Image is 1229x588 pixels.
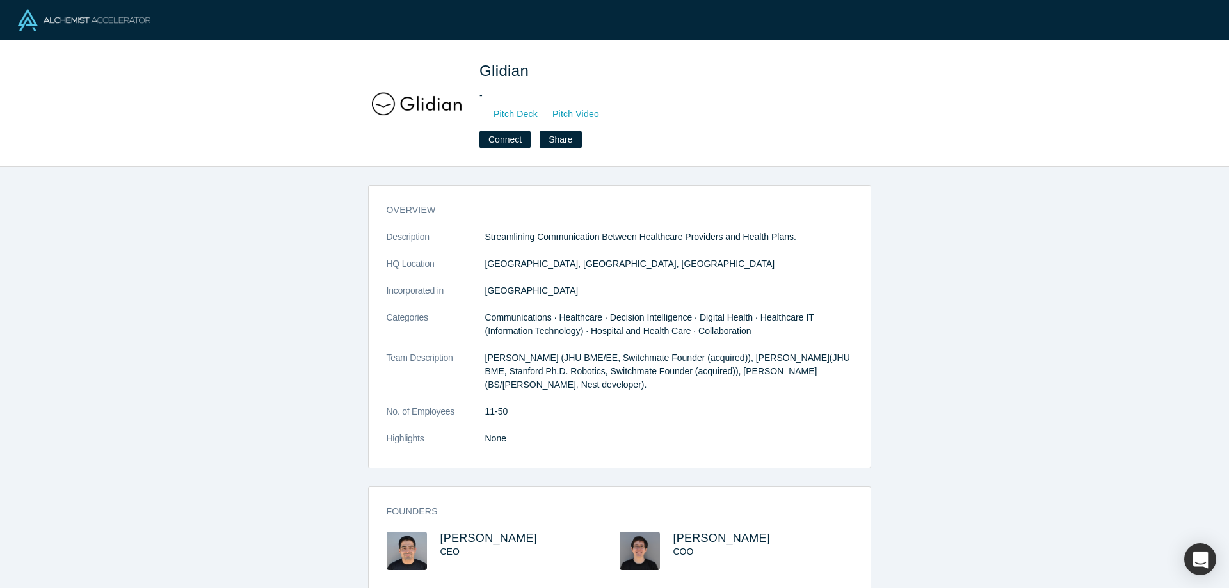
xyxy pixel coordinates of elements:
[440,546,460,557] span: CEO
[387,532,427,570] img: Ashish Dua's Profile Image
[673,546,694,557] span: COO
[485,351,853,392] p: [PERSON_NAME] (JHU BME/EE, Switchmate Founder (acquired)), [PERSON_NAME](JHU BME, Stanford Ph.D. ...
[387,351,485,405] dt: Team Description
[479,107,538,122] a: Pitch Deck
[538,107,600,122] a: Pitch Video
[387,230,485,257] dt: Description
[387,284,485,311] dt: Incorporated in
[479,89,838,102] div: -
[540,131,581,148] button: Share
[387,432,485,459] dt: Highlights
[479,62,533,79] span: Glidian
[387,257,485,284] dt: HQ Location
[387,405,485,432] dt: No. of Employees
[620,532,660,570] img: Robert Romano's Profile Image
[485,257,853,271] dd: [GEOGRAPHIC_DATA], [GEOGRAPHIC_DATA], [GEOGRAPHIC_DATA]
[485,230,853,244] p: Streamlining Communication Between Healthcare Providers and Health Plans.
[485,405,853,418] dd: 11-50
[485,312,814,336] span: Communications · Healthcare · Decision Intelligence · Digital Health · Healthcare IT (Information...
[18,9,150,31] img: Alchemist Logo
[387,203,835,217] h3: overview
[372,59,462,148] img: Glidian's Logo
[387,505,835,518] h3: Founders
[440,532,538,544] a: [PERSON_NAME]
[387,311,485,351] dt: Categories
[485,432,853,445] p: None
[485,284,853,298] dd: [GEOGRAPHIC_DATA]
[479,131,531,148] button: Connect
[673,532,771,544] a: [PERSON_NAME]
